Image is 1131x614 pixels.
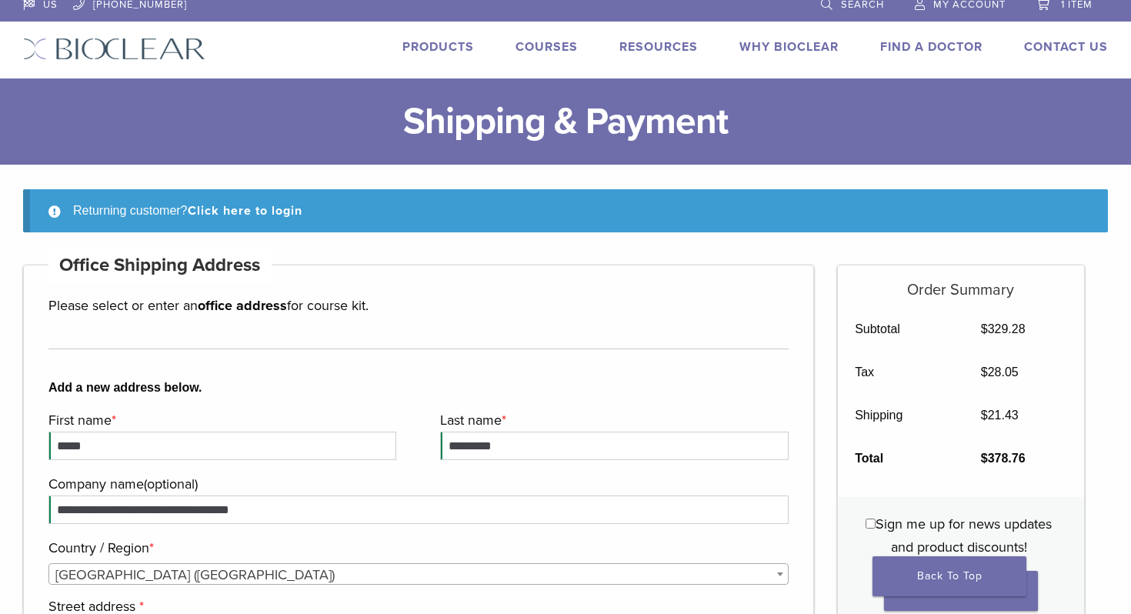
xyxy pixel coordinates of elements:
input: Sign me up for news updates and product discounts! [866,519,876,529]
h5: Order Summary [838,265,1085,299]
label: Last name [440,409,784,432]
h4: Office Shipping Address [48,247,272,284]
label: Country / Region [48,536,785,559]
span: $ [981,365,988,379]
a: Click here to login [188,203,302,219]
strong: office address [198,297,287,314]
th: Tax [838,351,964,394]
bdi: 21.43 [981,409,1019,422]
span: $ [981,452,988,465]
bdi: 378.76 [981,452,1026,465]
span: $ [981,409,988,422]
b: Add a new address below. [48,379,789,397]
div: Returning customer? [23,189,1108,232]
label: Company name [48,472,785,496]
span: Sign me up for news updates and product discounts! [876,516,1052,556]
th: Shipping [838,394,964,437]
img: Bioclear [23,38,205,60]
bdi: 28.05 [981,365,1019,379]
label: First name [48,409,392,432]
p: Please select or enter an for course kit. [48,294,789,317]
a: Courses [515,39,578,55]
a: Products [402,39,474,55]
span: (optional) [144,476,198,492]
a: Find A Doctor [880,39,983,55]
span: United States (US) [49,564,788,586]
span: Country / Region [48,563,789,585]
a: Contact Us [1024,39,1108,55]
th: Subtotal [838,308,964,351]
th: Total [838,437,964,480]
a: Why Bioclear [739,39,839,55]
a: Resources [619,39,698,55]
span: $ [981,322,988,335]
bdi: 329.28 [981,322,1026,335]
a: Back To Top [872,556,1026,596]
